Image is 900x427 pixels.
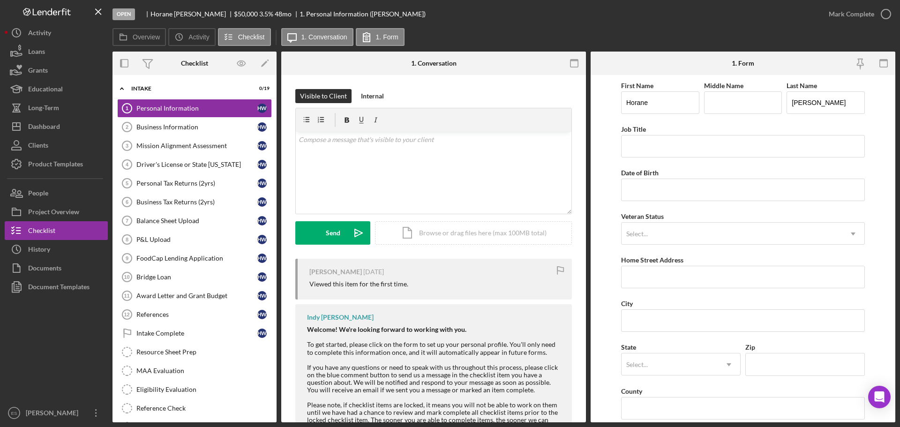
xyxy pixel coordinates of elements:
div: Reference Check [136,405,271,412]
tspan: 11 [124,293,129,299]
div: People [28,184,48,205]
a: 4Driver's License or State [US_STATE]HW [117,155,272,174]
div: Eligibility Evaluation [136,386,271,393]
button: Document Templates [5,277,108,296]
button: Visible to Client [295,89,352,103]
div: Mark Complete [829,5,874,23]
div: Viewed this item for the first time. [309,280,408,288]
a: 5Personal Tax Returns (2yrs)HW [117,174,272,193]
button: Dashboard [5,117,108,136]
button: 1. Conversation [281,28,353,46]
div: Project Overview [28,202,79,224]
div: Balance Sheet Upload [136,217,257,225]
label: Date of Birth [621,169,659,177]
div: Long-Term [28,98,59,120]
div: [PERSON_NAME] [23,404,84,425]
div: Driver's License or State [US_STATE] [136,161,257,168]
a: 1Personal InformationHW [117,99,272,118]
a: 6Business Tax Returns (2yrs)HW [117,193,272,211]
div: H W [257,291,267,300]
div: H W [257,141,267,150]
button: Internal [356,89,389,103]
label: First Name [621,82,653,90]
div: Personal Information [136,105,257,112]
div: Activity [28,23,51,45]
button: History [5,240,108,259]
div: Document Templates [28,277,90,299]
button: Checklist [5,221,108,240]
button: Product Templates [5,155,108,173]
div: FoodCap Lending Application [136,255,257,262]
tspan: 2 [126,124,128,130]
a: 11Award Letter and Grant BudgetHW [117,286,272,305]
div: 1. Conversation [411,60,457,67]
div: 48 mo [275,10,292,18]
div: 3.5 % [259,10,273,18]
a: 12ReferencesHW [117,305,272,324]
label: 1. Form [376,33,398,41]
div: H W [257,104,267,113]
time: 2025-09-27 11:21 [363,268,384,276]
label: Middle Name [704,82,743,90]
button: Project Overview [5,202,108,221]
a: Reference Check [117,399,272,418]
div: Resource Sheet Prep [136,348,271,356]
a: Intake CompleteHW [117,324,272,343]
label: Checklist [238,33,265,41]
a: 7Balance Sheet UploadHW [117,211,272,230]
button: Clients [5,136,108,155]
div: MAA Evaluation [136,367,271,375]
div: H W [257,235,267,244]
div: Visible to Client [300,89,347,103]
div: Open [112,8,135,20]
label: Overview [133,33,160,41]
div: P&L Upload [136,236,257,243]
div: Mission Alignment Assessment [136,142,257,150]
div: Grants [28,61,48,82]
button: Long-Term [5,98,108,117]
a: 8P&L UploadHW [117,230,272,249]
a: 2Business InformationHW [117,118,272,136]
div: Intake [131,86,246,91]
div: H W [257,160,267,169]
div: H W [257,122,267,132]
tspan: 3 [126,143,128,149]
div: Educational [28,80,63,101]
a: 9FoodCap Lending ApplicationHW [117,249,272,268]
label: Activity [188,33,209,41]
div: Intake Complete [136,330,257,337]
tspan: 7 [126,218,128,224]
div: Checklist [181,60,208,67]
div: Internal [361,89,384,103]
label: 1. Conversation [301,33,347,41]
span: $50,000 [234,10,258,18]
button: Send [295,221,370,245]
button: Documents [5,259,108,277]
div: Loans [28,42,45,63]
label: Job Title [621,125,646,133]
div: H W [257,254,267,263]
div: H W [257,310,267,319]
tspan: 12 [124,312,129,317]
a: Eligibility Evaluation [117,380,272,399]
div: Product Templates [28,155,83,176]
tspan: 6 [126,199,128,205]
div: H W [257,179,267,188]
button: People [5,184,108,202]
div: Dashboard [28,117,60,138]
button: Educational [5,80,108,98]
button: Activity [5,23,108,42]
div: 0 / 19 [253,86,270,91]
button: Loans [5,42,108,61]
tspan: 4 [126,162,129,167]
div: Business Tax Returns (2yrs) [136,198,257,206]
div: Indy [PERSON_NAME] [307,314,374,321]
